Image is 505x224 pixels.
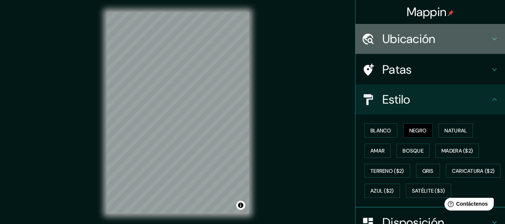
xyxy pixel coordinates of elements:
[364,123,397,138] button: Blanco
[355,24,505,54] div: Ubicación
[364,184,400,198] button: Azul ($2)
[107,12,249,214] canvas: Mapa
[370,147,385,154] font: Amar
[435,144,479,158] button: Madera ($2)
[452,168,495,174] font: Caricatura ($2)
[407,4,447,20] font: Mappin
[403,147,424,154] font: Bosque
[403,123,433,138] button: Negro
[406,184,451,198] button: Satélite ($3)
[364,144,391,158] button: Amar
[412,188,445,194] font: Satélite ($3)
[370,127,391,134] font: Blanco
[397,144,429,158] button: Bosque
[422,168,434,174] font: Gris
[416,164,440,178] button: Gris
[382,31,435,47] font: Ubicación
[364,164,410,178] button: Terreno ($2)
[382,92,410,107] font: Estilo
[370,188,394,194] font: Azul ($2)
[370,168,404,174] font: Terreno ($2)
[409,127,427,134] font: Negro
[438,195,497,216] iframe: Lanzador de widgets de ayuda
[382,62,412,77] font: Patas
[444,127,467,134] font: Natural
[438,123,473,138] button: Natural
[355,85,505,114] div: Estilo
[448,10,454,16] img: pin-icon.png
[236,201,245,210] button: Activar o desactivar atribución
[446,164,501,178] button: Caricatura ($2)
[441,147,473,154] font: Madera ($2)
[355,55,505,85] div: Patas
